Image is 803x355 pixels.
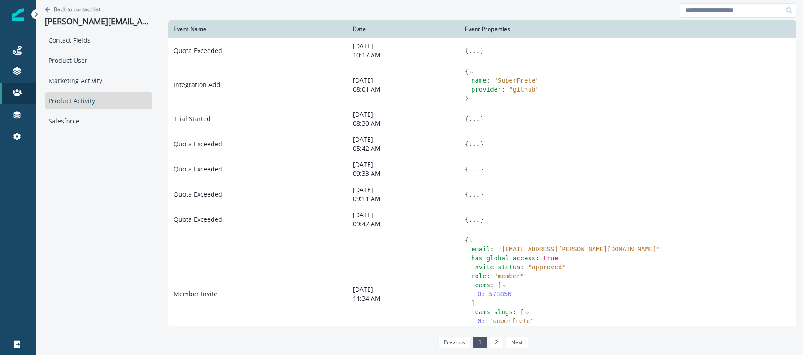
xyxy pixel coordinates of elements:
p: 09:33 AM [353,169,454,178]
span: } [465,95,469,102]
span: [ [521,308,524,316]
span: " member " [494,272,524,280]
span: " github " [509,86,539,93]
p: [DATE] [353,285,454,294]
p: 09:11 AM [353,194,454,203]
div: : [471,280,791,307]
button: ... [469,114,480,123]
span: 573856 [489,290,512,298]
p: 08:01 AM [353,85,454,94]
p: 05:42 AM [353,144,454,153]
p: [DATE] [353,185,454,194]
span: { [465,216,469,223]
span: invite_status [471,263,521,271]
span: true [543,254,558,262]
a: Page 2 [490,337,504,348]
p: [DATE] [353,210,454,219]
td: Quota Exceeded [168,157,347,182]
button: ... [469,215,480,224]
td: Quota Exceeded [168,131,347,157]
td: Quota Exceeded [168,207,347,232]
p: 09:47 AM [353,219,454,228]
div: Marketing Activity [45,72,152,89]
span: } [480,140,484,148]
div: : [471,254,791,263]
p: 10:17 AM [353,51,454,60]
p: [DATE] [353,160,454,169]
p: [DATE] [353,110,454,119]
div: Date [353,26,454,33]
div: : [471,76,791,85]
p: Back to contact list [54,5,100,13]
span: teams_slugs [471,308,513,316]
button: Go back [45,5,100,13]
span: has_global_access [471,254,535,262]
span: } [480,191,484,198]
div: : [471,245,791,254]
span: role [471,272,486,280]
button: ... [469,165,480,174]
span: } [480,115,484,123]
span: } [480,47,484,54]
p: [PERSON_NAME][EMAIL_ADDRESS][DOMAIN_NAME] [45,17,152,26]
span: { [465,191,469,198]
div: : [471,307,791,334]
div: : [477,316,791,325]
p: 11:34 AM [353,294,454,303]
td: Quota Exceeded [168,38,347,63]
p: [DATE] [353,42,454,51]
td: Quota Exceeded [168,182,347,207]
td: Integration Add [168,63,347,106]
div: : [471,263,791,272]
ul: Pagination [436,337,529,348]
span: { [465,166,469,173]
span: " SuperFrete " [494,77,539,84]
div: : [471,272,791,280]
span: teams [471,281,490,289]
span: " superfrete " [489,317,534,324]
span: { [465,237,469,244]
div: Event Name [174,26,342,33]
button: ... [469,46,480,55]
span: " approved " [528,263,565,271]
div: Salesforce [45,113,152,129]
div: Contact Fields [45,32,152,48]
span: { [465,115,469,123]
p: [DATE] [353,76,454,85]
button: ... [469,140,480,149]
div: : [471,85,791,94]
div: : [477,289,791,298]
span: } [480,166,484,173]
span: ] [471,299,475,307]
span: " [EMAIL_ADDRESS][PERSON_NAME][DOMAIN_NAME] " [498,245,660,253]
span: } [480,216,484,223]
span: { [465,68,469,75]
span: [ [498,281,501,289]
div: Product User [45,52,152,69]
td: Trial Started [168,106,347,131]
span: 0 [477,317,481,324]
img: Inflection [12,8,24,21]
p: 08:30 AM [353,119,454,128]
span: { [465,47,469,54]
span: 0 [477,290,481,298]
button: ... [469,190,480,199]
span: provider [471,86,501,93]
div: Event Properties [465,26,791,33]
a: Page 1 is your current page [473,337,487,348]
p: [DATE] [353,135,454,144]
a: Next page [506,337,528,348]
div: Product Activity [45,92,152,109]
span: name [471,77,486,84]
span: { [465,140,469,148]
span: email [471,245,490,253]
